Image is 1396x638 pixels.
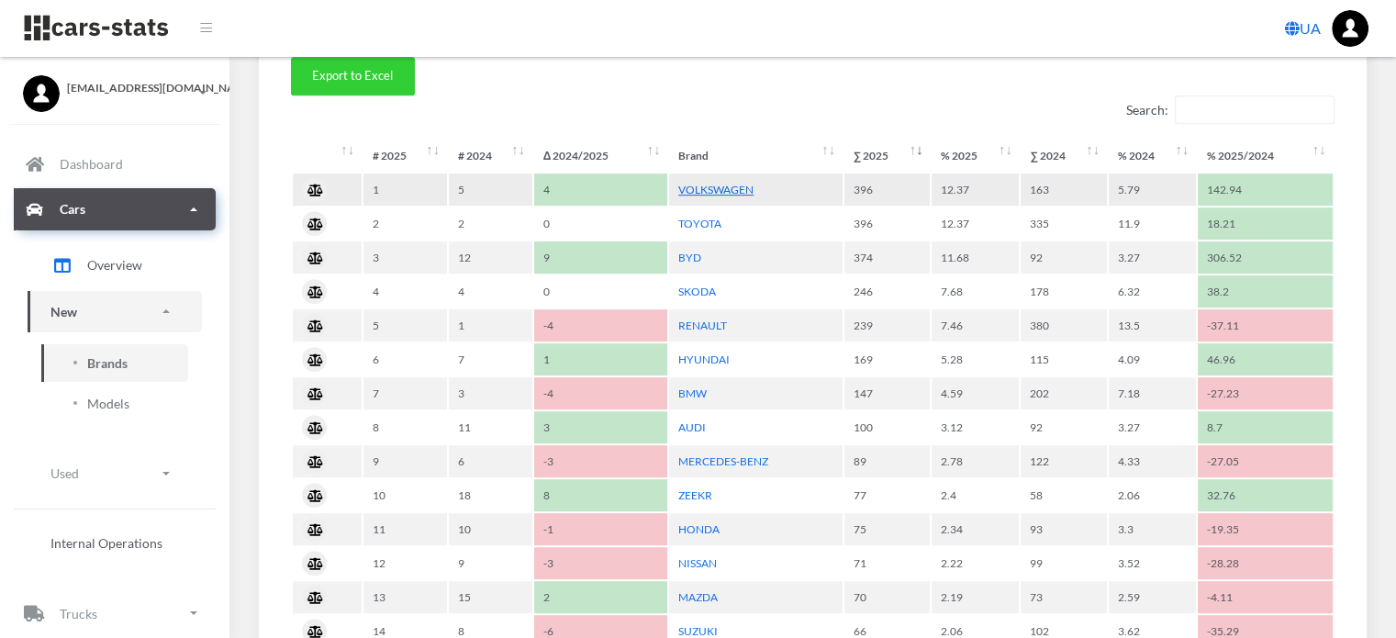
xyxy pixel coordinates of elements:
td: 92 [1021,241,1106,274]
td: 73 [1021,581,1106,613]
p: New [50,300,77,323]
td: 92 [1021,411,1106,443]
td: 4 [534,173,667,206]
td: 374 [844,241,930,274]
td: -19.35 [1198,513,1333,545]
td: 5.28 [932,343,1019,375]
a: HYUNDAI [678,353,730,366]
span: Internal Operations [50,533,162,553]
label: Search: [1126,95,1335,124]
a: Internal Operations [28,524,202,562]
a: RENAULT [678,319,727,332]
td: 9 [449,547,532,579]
td: 2.22 [932,547,1019,579]
td: 99 [1021,547,1106,579]
a: ZEEKR [678,488,712,502]
p: Trucks [60,602,97,625]
td: 2.4 [932,479,1019,511]
th: : activate to sort column ascending [293,140,362,172]
td: 89 [844,445,930,477]
th: Brand: activate to sort column ascending [669,140,843,172]
td: 3.27 [1109,411,1196,443]
a: SUZUKI [678,624,718,638]
td: 4 [449,275,532,308]
td: -3 [534,547,667,579]
td: -4 [534,309,667,341]
p: Used [50,462,79,485]
td: 3.12 [932,411,1019,443]
td: 70 [844,581,930,613]
td: 12.37 [932,173,1019,206]
td: 8 [363,411,447,443]
a: BMW [678,386,707,400]
td: 3 [449,377,532,409]
td: 100 [844,411,930,443]
td: 7.68 [932,275,1019,308]
td: 246 [844,275,930,308]
td: 11.9 [1109,207,1196,240]
td: 2.19 [932,581,1019,613]
td: 32.76 [1198,479,1333,511]
span: Models [87,394,129,413]
td: 5.79 [1109,173,1196,206]
td: 71 [844,547,930,579]
td: 75 [844,513,930,545]
td: 396 [844,207,930,240]
td: 4.09 [1109,343,1196,375]
th: %&nbsp;2024: activate to sort column ascending [1109,140,1196,172]
a: VOLKSWAGEN [678,183,754,196]
td: -28.28 [1198,547,1333,579]
a: Used [28,453,202,494]
td: 147 [844,377,930,409]
td: 12.37 [932,207,1019,240]
td: 7 [449,343,532,375]
span: Overview [87,255,142,274]
td: 58 [1021,479,1106,511]
td: 11.68 [932,241,1019,274]
td: 38.2 [1198,275,1333,308]
a: Dashboard [14,143,216,185]
td: 2.78 [932,445,1019,477]
td: 10 [449,513,532,545]
td: 13.5 [1109,309,1196,341]
td: 2 [534,581,667,613]
td: 9 [363,445,447,477]
a: MERCEDES-BENZ [678,454,768,468]
td: 7 [363,377,447,409]
td: 396 [844,173,930,206]
td: 1 [449,309,532,341]
td: 11 [363,513,447,545]
a: NISSAN [678,556,717,570]
a: TOYOTA [678,217,721,230]
td: 122 [1021,445,1106,477]
td: 115 [1021,343,1106,375]
a: ... [1332,10,1368,47]
button: Export to Excel [291,57,415,95]
td: -4 [534,377,667,409]
a: AUDI [678,420,706,434]
td: 8.7 [1198,411,1333,443]
a: Overview [28,242,202,288]
th: ∑&nbsp;2025: activate to sort column ascending [844,140,930,172]
a: BYD [678,251,701,264]
td: 3 [534,411,667,443]
td: 4 [363,275,447,308]
td: 6 [449,445,532,477]
td: 10 [363,479,447,511]
span: [EMAIL_ADDRESS][DOMAIN_NAME] [67,80,207,96]
td: 306.52 [1198,241,1333,274]
td: 6 [363,343,447,375]
a: HONDA [678,522,720,536]
td: 12 [363,547,447,579]
p: Dashboard [60,152,123,175]
td: -3 [534,445,667,477]
a: MAZDA [678,590,718,604]
td: 178 [1021,275,1106,308]
td: 77 [844,479,930,511]
td: -37.11 [1198,309,1333,341]
td: 12 [449,241,532,274]
input: Search: [1175,95,1335,124]
th: #&nbsp;2024: activate to sort column ascending [449,140,532,172]
td: 1 [363,173,447,206]
td: 8 [534,479,667,511]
